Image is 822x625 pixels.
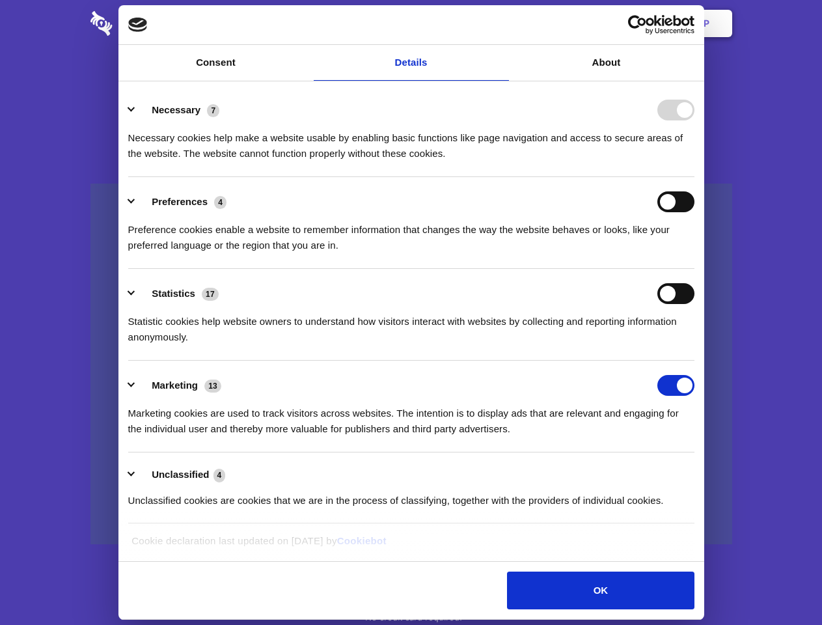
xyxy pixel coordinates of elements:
a: Cookiebot [337,535,387,546]
img: logo [128,18,148,32]
span: 4 [214,196,226,209]
span: 7 [207,104,219,117]
h4: Auto-redaction of sensitive data, encrypted data sharing and self-destructing private chats. Shar... [90,118,732,161]
div: Preference cookies enable a website to remember information that changes the way the website beha... [128,212,694,253]
a: Usercentrics Cookiebot - opens in a new window [581,15,694,35]
span: 4 [213,469,226,482]
button: Marketing (13) [128,375,230,396]
a: Wistia video thumbnail [90,184,732,545]
a: Contact [528,3,588,44]
a: Details [314,45,509,81]
button: Necessary (7) [128,100,228,120]
div: Marketing cookies are used to track visitors across websites. The intention is to display ads tha... [128,396,694,437]
button: Statistics (17) [128,283,227,304]
div: Necessary cookies help make a website usable by enabling basic functions like page navigation and... [128,120,694,161]
label: Necessary [152,104,200,115]
a: About [509,45,704,81]
a: Pricing [382,3,439,44]
div: Cookie declaration last updated on [DATE] by [122,533,700,559]
h1: Eliminate Slack Data Loss. [90,59,732,105]
label: Marketing [152,380,198,391]
span: 17 [202,288,219,301]
img: logo-wordmark-white-trans-d4663122ce5f474addd5e946df7df03e33cb6a1c49d2221995e7729f52c070b2.svg [90,11,202,36]
div: Statistic cookies help website owners to understand how visitors interact with websites by collec... [128,304,694,345]
button: Preferences (4) [128,191,235,212]
button: Unclassified (4) [128,467,234,483]
div: Unclassified cookies are cookies that we are in the process of classifying, together with the pro... [128,483,694,508]
a: Login [590,3,647,44]
a: Consent [118,45,314,81]
label: Preferences [152,196,208,207]
label: Statistics [152,288,195,299]
button: OK [507,572,694,609]
iframe: Drift Widget Chat Controller [757,560,806,609]
span: 13 [204,380,221,393]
